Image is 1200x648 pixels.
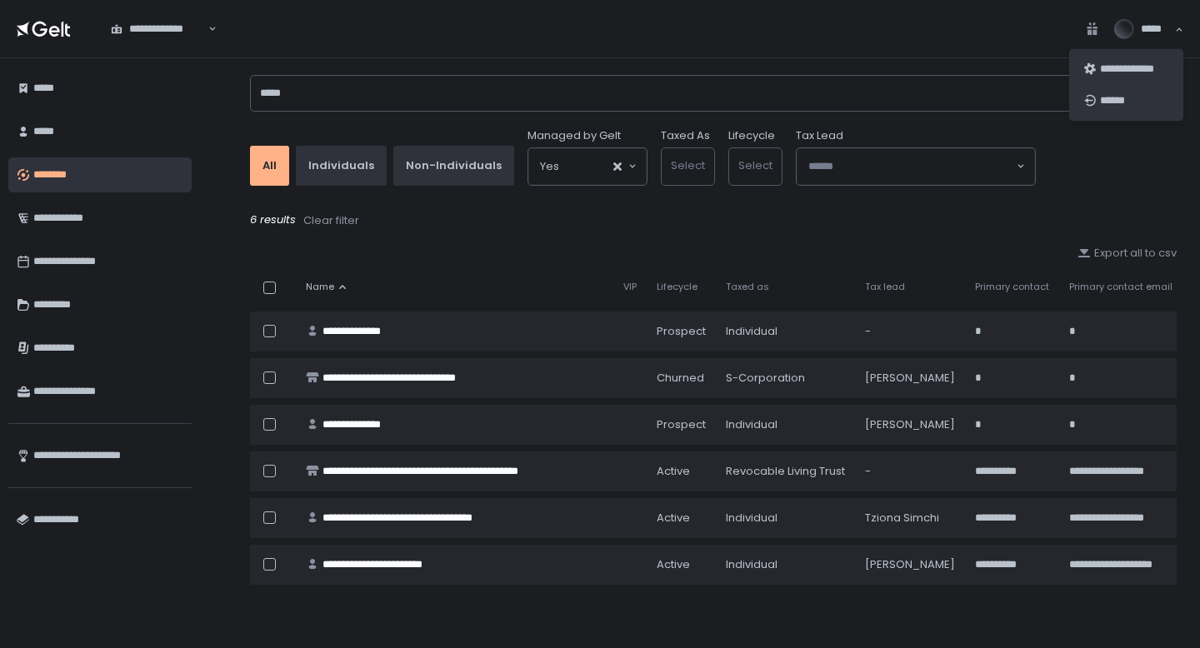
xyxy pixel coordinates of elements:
span: Primary contact email [1069,281,1172,293]
div: Individual [726,417,845,432]
div: - [865,324,955,339]
span: churned [657,371,704,386]
span: Managed by Gelt [527,128,621,143]
input: Search for option [559,158,612,175]
span: Taxed as [726,281,769,293]
span: Select [738,157,772,173]
label: Taxed As [661,128,710,143]
span: Lifecycle [657,281,697,293]
span: Yes [540,158,559,175]
div: Clear filter [303,213,359,228]
div: Search for option [797,148,1035,185]
div: [PERSON_NAME] [865,371,955,386]
div: Non-Individuals [406,158,502,173]
span: Primary contact [975,281,1049,293]
div: Search for option [528,148,647,185]
div: [PERSON_NAME] [865,557,955,572]
label: Lifecycle [728,128,775,143]
div: Revocable Living Trust [726,464,845,479]
span: active [657,511,690,526]
div: Search for option [100,12,217,47]
div: Tziona Simchi [865,511,955,526]
input: Search for option [206,21,207,37]
input: Search for option [808,158,1015,175]
span: Select [671,157,705,173]
span: active [657,557,690,572]
span: prospect [657,324,706,339]
div: [PERSON_NAME] [865,417,955,432]
span: active [657,464,690,479]
span: prospect [657,417,706,432]
div: 6 results [250,212,1177,229]
span: VIP [623,281,637,293]
button: Non-Individuals [393,146,514,186]
div: Individual [726,324,845,339]
button: Export all to csv [1077,246,1177,261]
span: Tax Lead [796,128,843,143]
div: All [262,158,277,173]
button: Individuals [296,146,387,186]
div: - [865,464,955,479]
button: All [250,146,289,186]
span: Name [306,281,334,293]
div: Individual [726,557,845,572]
button: Clear filter [302,212,360,229]
div: Individuals [308,158,374,173]
span: Tax lead [865,281,905,293]
div: Individual [726,511,845,526]
button: Clear Selected [613,162,622,171]
div: S-Corporation [726,371,845,386]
